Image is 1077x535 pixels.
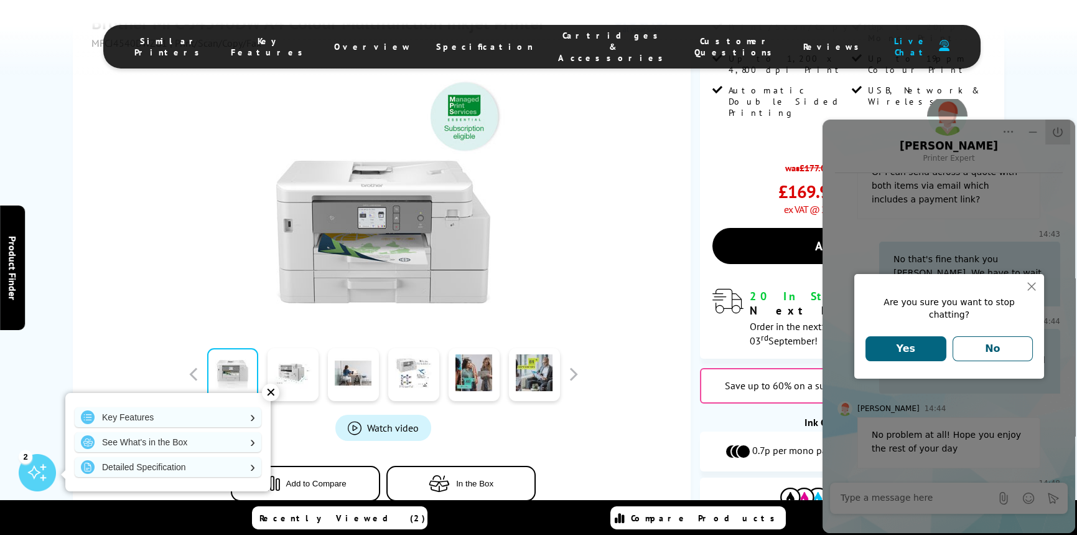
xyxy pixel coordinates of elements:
a: Key Features [75,407,261,427]
span: Specification [436,41,533,52]
span: was [778,156,838,174]
span: 0.7p per mono page [752,444,837,459]
img: Cartridges [780,488,842,507]
span: 20 In Stock [750,289,864,303]
span: USB, Network & Wireless [868,85,989,107]
a: See What's in the Box [75,432,261,452]
span: Watch video [367,422,419,434]
span: Overview [334,41,411,52]
span: Cartridges & Accessories [558,30,669,64]
button: In the Box [386,466,536,501]
span: Live Chat [890,36,933,58]
span: Recently Viewed (2) [259,513,426,524]
div: ✕ [262,384,279,401]
div: Ink Cartridge Costs [700,416,1004,428]
a: Add to Basket [712,228,992,264]
a: Recently Viewed (2) [252,506,427,529]
span: In the Box [456,479,493,488]
span: Customer Questions [694,36,778,58]
span: Similar Printers [134,36,206,58]
span: £169.99 [778,180,838,203]
strike: £177.00 [800,162,831,174]
sup: rd [761,332,768,343]
span: Automatic Double Sided Printing [729,85,849,118]
img: user-headset-duotone.svg [939,40,949,52]
span: Add to Compare [286,479,347,488]
button: View Cartridges [709,487,995,508]
a: Product_All_Videos [335,415,431,441]
span: Reviews [803,41,865,52]
span: Product Finder [6,235,19,300]
span: Save up to 60% on a subscription plan [725,379,889,392]
div: modal_delivery [712,289,992,346]
div: 2 [19,450,32,463]
span: Compare Products [631,513,781,524]
span: Key Features [231,36,309,58]
a: Detailed Specification [75,457,261,477]
div: for FREE Next Day Delivery [750,289,992,318]
span: ex VAT @ 20% [784,203,838,215]
a: Compare Products [610,506,786,529]
iframe: chat window [821,99,1077,535]
button: Add to Compare [231,466,380,501]
img: Brother MFC-J4540DW [261,74,505,318]
span: Order in the next for Free Delivery [DATE] 03 September! [750,320,956,347]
